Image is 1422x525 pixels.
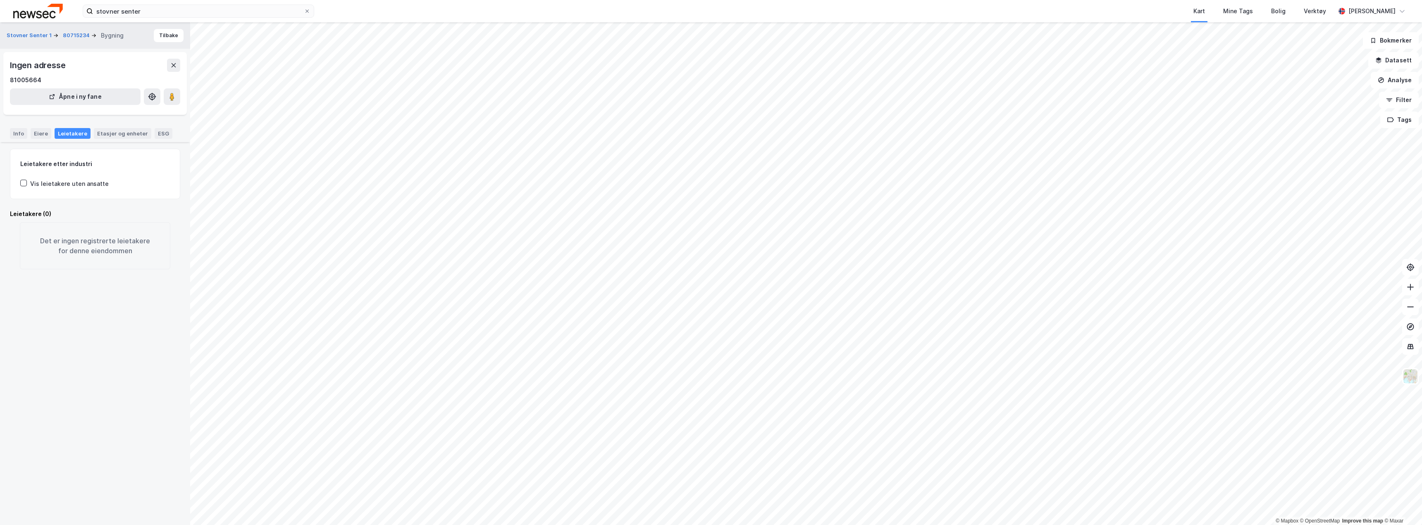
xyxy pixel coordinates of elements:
button: Bokmerker [1363,32,1419,49]
button: Tags [1380,112,1419,128]
div: Leietakere (0) [10,209,180,219]
img: newsec-logo.f6e21ccffca1b3a03d2d.png [13,4,63,18]
div: Kart [1193,6,1205,16]
div: [PERSON_NAME] [1348,6,1396,16]
div: Bolig [1271,6,1286,16]
div: Det er ingen registrerte leietakere for denne eiendommen [20,222,170,269]
div: Kontrollprogram for chat [1381,485,1422,525]
div: Leietakere [55,128,91,139]
div: 81005664 [10,75,41,85]
div: Verktøy [1304,6,1326,16]
button: Tilbake [154,29,184,42]
div: Mine Tags [1223,6,1253,16]
div: ESG [155,128,172,139]
button: Åpne i ny fane [10,88,141,105]
img: Z [1403,368,1418,384]
button: Datasett [1368,52,1419,69]
button: Stovner Senter 1 [7,31,53,40]
button: 80715234 [63,31,91,40]
button: Analyse [1371,72,1419,88]
input: Søk på adresse, matrikkel, gårdeiere, leietakere eller personer [93,5,304,17]
a: Mapbox [1276,518,1298,524]
div: Eiere [31,128,51,139]
iframe: Chat Widget [1381,485,1422,525]
div: Leietakere etter industri [20,159,170,169]
div: Etasjer og enheter [97,130,148,137]
div: Vis leietakere uten ansatte [30,179,109,189]
div: Info [10,128,27,139]
a: Improve this map [1342,518,1383,524]
div: Ingen adresse [10,59,67,72]
button: Filter [1379,92,1419,108]
div: Bygning [101,31,124,40]
a: OpenStreetMap [1300,518,1340,524]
